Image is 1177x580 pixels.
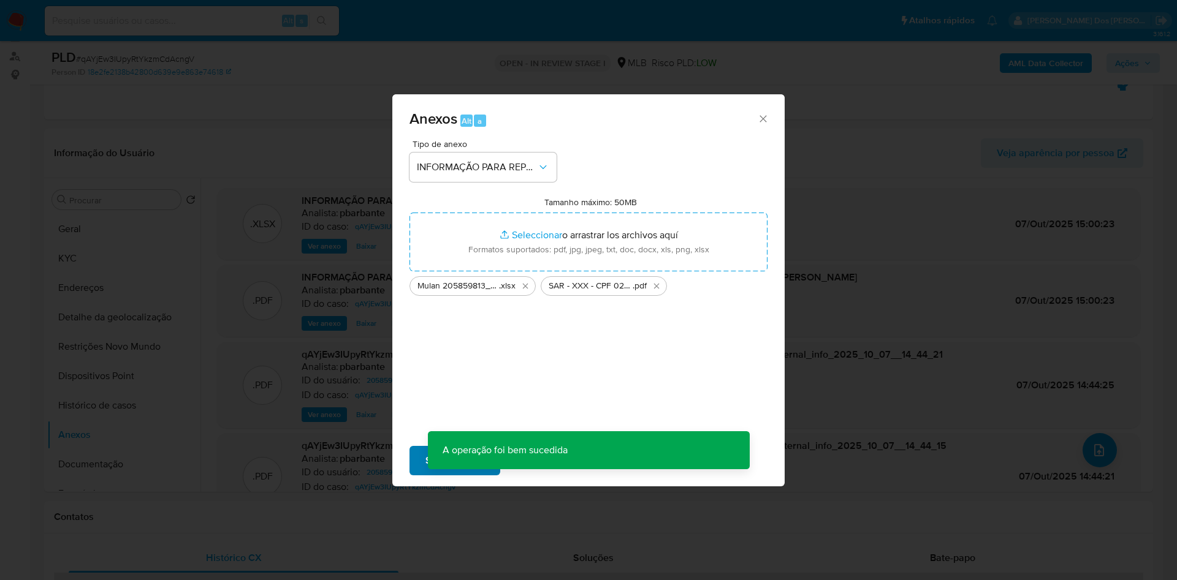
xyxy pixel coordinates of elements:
[413,140,560,148] span: Tipo de anexo
[518,279,533,293] button: Eliminar Mulan 205859813_2025_10_07_09_36_00.xlsx
[425,447,484,474] span: Subir arquivo
[549,280,633,292] span: SAR - XXX - CPF 02181358150 - [PERSON_NAME] [PERSON_NAME] [PERSON_NAME]
[633,280,647,292] span: .pdf
[409,153,557,182] button: INFORMAÇÃO PARA REPORTE - COAF
[428,431,582,469] p: A operação foi bem sucedida
[521,447,561,474] span: Cancelar
[462,115,471,127] span: Alt
[499,280,516,292] span: .xlsx
[544,197,637,208] label: Tamanho máximo: 50MB
[409,108,457,129] span: Anexos
[478,115,482,127] span: a
[417,161,537,173] span: INFORMAÇÃO PARA REPORTE - COAF
[409,446,500,475] button: Subir arquivo
[417,280,499,292] span: Mulan 205859813_2025_10_07_09_36_00
[409,271,768,296] ul: Archivos seleccionados
[649,279,664,293] button: Eliminar SAR - XXX - CPF 02181358150 - KASSIA LUANA LIMA DUARTE DE CASTRO.pdf
[757,113,768,124] button: Cerrar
